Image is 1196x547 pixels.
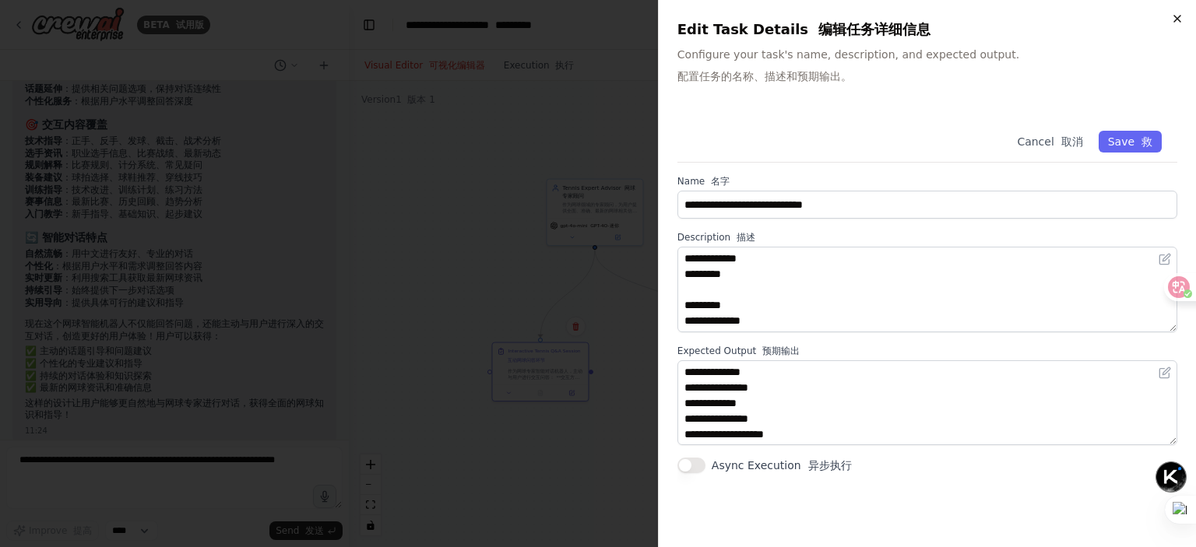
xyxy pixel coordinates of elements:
[737,232,755,243] font: 描述
[808,459,852,472] font: 异步执行
[1156,363,1174,382] button: Open in editor
[762,345,800,356] font: 预期输出
[711,176,730,187] font: 名字
[677,345,1177,357] label: Expected Output
[677,19,1177,40] h2: Edit Task Details
[1141,135,1152,148] font: 救
[712,458,852,473] label: Async Execution
[677,70,852,82] font: 配置任务的名称、描述和预期输出。
[1156,250,1174,268] button: Open in editor
[1099,131,1162,153] button: Save 救
[677,175,1177,188] label: Name
[1061,135,1083,148] font: 取消
[677,231,1177,244] label: Description
[818,21,930,37] font: 编辑任务详细信息
[1008,131,1092,153] button: Cancel 取消
[677,47,1177,90] p: Configure your task's name, description, and expected output.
